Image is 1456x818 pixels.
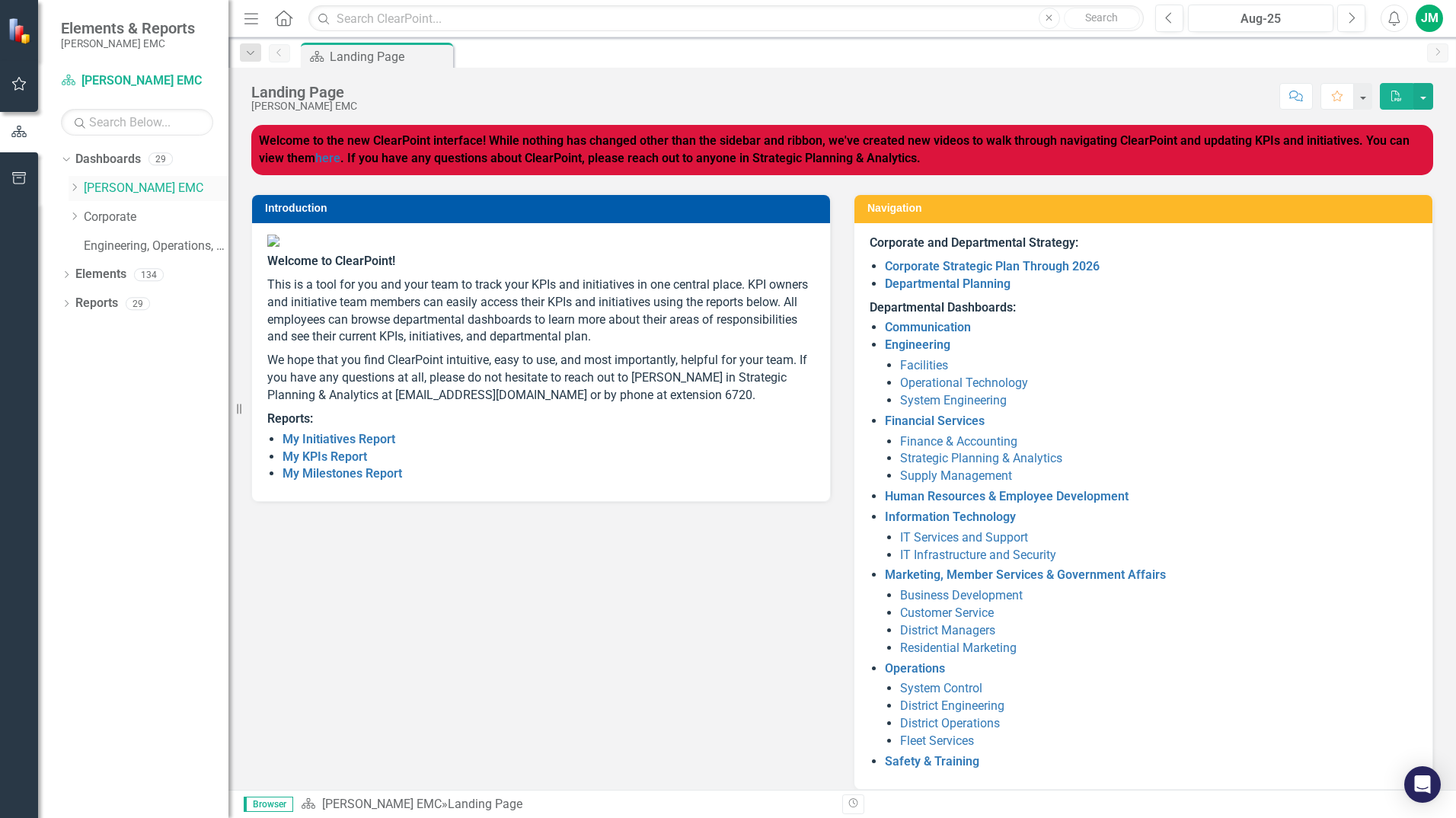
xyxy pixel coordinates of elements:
[301,796,831,813] div: »
[885,276,1011,291] a: Departmental Planning
[885,337,950,352] a: Engineering
[900,375,1028,390] a: Operational Technology
[84,238,228,255] a: Engineering, Operations, and Technology
[900,716,1000,730] a: District Operations
[267,411,313,426] strong: Reports:
[1193,10,1328,28] div: Aug-25
[315,151,340,165] a: here
[885,320,971,334] a: Communication
[900,451,1062,465] a: Strategic Planning & Analytics
[148,153,173,166] div: 29
[900,606,994,620] a: Customer Service
[61,72,213,90] a: [PERSON_NAME] EMC
[900,468,1012,483] a: Supply Management
[885,414,985,428] a: Financial Services
[900,698,1004,713] a: District Engineering
[330,47,449,66] div: Landing Page
[885,259,1100,273] a: Corporate Strategic Plan Through 2026
[61,37,195,50] small: [PERSON_NAME] EMC
[870,300,1016,315] strong: Departmental Dashboards:
[267,349,815,407] p: We hope that you find ClearPoint intuitive, easy to use, and most importantly, helpful for your t...
[1188,5,1333,32] button: Aug-25
[1404,766,1441,803] div: Open Intercom Messenger
[1064,8,1140,29] button: Search
[867,203,1425,214] h3: Navigation
[267,254,395,268] span: Welcome to ClearPoint!
[267,277,808,344] span: This is a tool for you and your team to track your KPIs and initiatives in one central place. KPI...
[900,733,974,748] a: Fleet Services
[251,84,357,101] div: Landing Page
[283,432,395,446] a: My Initiatives Report
[126,297,150,310] div: 29
[885,489,1129,503] a: Human Resources & Employee Development
[900,548,1056,562] a: IT Infrastructure and Security
[283,449,367,464] a: My KPIs Report
[134,268,164,281] div: 134
[259,133,1410,165] strong: Welcome to the new ClearPoint interface! While nothing has changed other than the sidebar and rib...
[61,109,213,136] input: Search Below...
[75,151,141,168] a: Dashboards
[885,661,945,676] a: Operations
[900,434,1017,449] a: Finance & Accounting
[900,681,982,695] a: System Control
[283,466,402,481] a: My Milestones Report
[885,567,1166,582] a: Marketing, Member Services & Government Affairs
[1085,11,1118,24] span: Search
[870,235,1078,250] strong: Corporate and Departmental Strategy:
[251,101,357,112] div: [PERSON_NAME] EMC
[885,754,979,768] a: Safety & Training
[448,797,522,811] div: Landing Page
[885,510,1016,524] a: Information Technology
[8,18,34,44] img: ClearPoint Strategy
[900,393,1007,407] a: System Engineering
[84,209,228,226] a: Corporate
[900,641,1017,655] a: Residential Marketing
[61,19,195,37] span: Elements & Reports
[84,180,228,197] a: [PERSON_NAME] EMC
[75,295,118,312] a: Reports
[322,797,442,811] a: [PERSON_NAME] EMC
[900,358,948,372] a: Facilities
[265,203,822,214] h3: Introduction
[308,5,1144,32] input: Search ClearPoint...
[900,588,1023,602] a: Business Development
[900,623,995,637] a: District Managers
[75,266,126,283] a: Elements
[267,235,815,247] img: Jackson%20EMC%20high_res%20v2.png
[1416,5,1443,32] button: JM
[900,530,1028,545] a: IT Services and Support
[244,797,293,812] span: Browser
